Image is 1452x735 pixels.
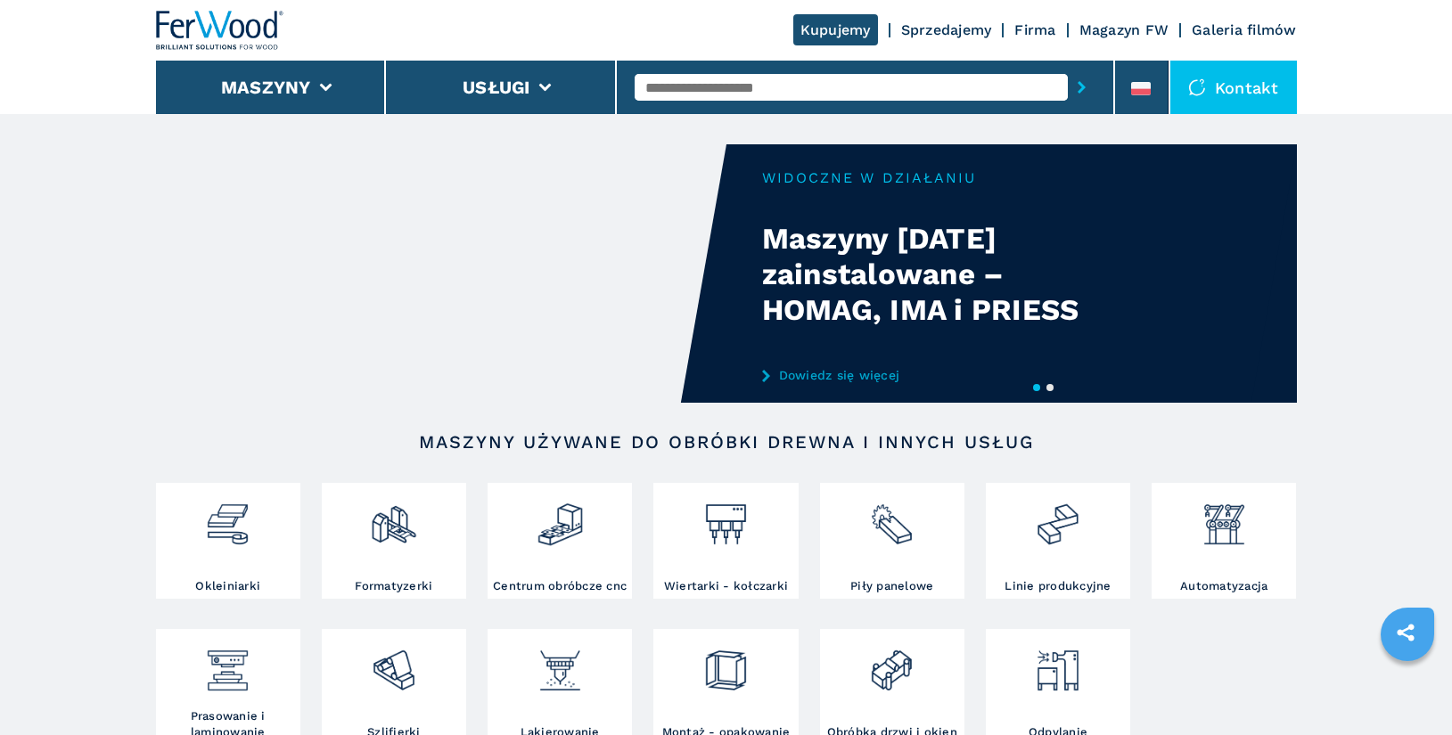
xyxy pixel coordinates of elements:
video: Your browser does not support the video tag. [156,144,726,403]
img: montaggio_imballaggio_2.png [702,633,750,694]
img: squadratrici_2.png [370,487,417,548]
img: linee_di_produzione_2.png [1034,487,1081,548]
h3: Formatyzerki [355,578,432,594]
img: lavorazione_porte_finestre_2.png [868,633,915,694]
a: Galeria filmów [1192,21,1297,38]
img: verniciatura_1.png [537,633,584,694]
img: sezionatrici_2.png [868,487,915,548]
a: Formatyzerki [322,483,466,599]
a: Sprzedajemy [901,21,992,38]
a: Dowiedz się więcej [762,368,1112,382]
h3: Centrum obróbcze cnc [493,578,627,594]
a: Linie produkcyjne [986,483,1130,599]
h3: Okleiniarki [195,578,260,594]
h3: Wiertarki - kołczarki [664,578,788,594]
img: bordatrici_1.png [204,487,251,548]
div: Kontakt [1170,61,1297,114]
a: Firma [1014,21,1055,38]
a: Kupujemy [793,14,878,45]
h3: Linie produkcyjne [1005,578,1111,594]
a: Centrum obróbcze cnc [488,483,632,599]
h2: Maszyny używane do obróbki drewna i innych usług [213,431,1240,453]
button: submit-button [1068,67,1095,108]
img: centro_di_lavoro_cnc_2.png [537,487,584,548]
a: sharethis [1383,610,1428,655]
button: Maszyny [221,77,311,98]
a: Piły panelowe [820,483,964,599]
a: Magazyn FW [1079,21,1169,38]
button: Usługi [463,77,530,98]
h3: Automatyzacja [1180,578,1267,594]
a: Automatyzacja [1152,483,1296,599]
img: Kontakt [1188,78,1206,96]
a: Okleiniarki [156,483,300,599]
img: Ferwood [156,11,284,50]
h3: Piły panelowe [850,578,933,594]
img: levigatrici_2.png [370,633,417,694]
button: 1 [1033,384,1040,391]
button: 2 [1046,384,1054,391]
img: pressa-strettoia.png [204,633,251,694]
img: foratrici_inseritrici_2.png [702,487,750,548]
img: automazione.png [1201,487,1248,548]
a: Wiertarki - kołczarki [653,483,798,599]
img: aspirazione_1.png [1034,633,1081,694]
